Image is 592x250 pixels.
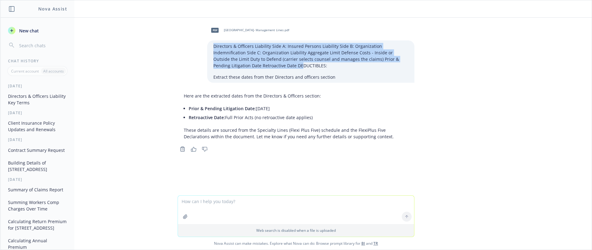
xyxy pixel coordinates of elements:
h1: Nova Assist [38,6,67,12]
p: Current account [11,69,39,74]
p: All accounts [43,69,64,74]
div: [DATE] [1,83,74,89]
p: Extract these dates from ther Directors and officers section [213,74,408,80]
button: New chat [6,25,69,36]
div: [DATE] [1,177,74,182]
span: New chat [18,27,39,34]
span: Retroactive Date: [189,115,225,120]
div: pdf[GEOGRAPHIC_DATA]- Management Lines.pdf [207,23,290,38]
span: [GEOGRAPHIC_DATA]- Management Lines.pdf [224,28,289,32]
div: [DATE] [1,137,74,142]
button: Thumbs down [200,145,210,153]
button: Client Insurance Policy Updates and Renewals [6,118,69,135]
p: Web search is disabled when a file is uploaded [182,228,410,233]
button: Summary of Claims Report [6,185,69,195]
span: Nova Assist can make mistakes. Explore what Nova can do: Browse prompt library for and [3,237,589,250]
svg: Copy to clipboard [180,146,185,152]
button: Building Details of [STREET_ADDRESS] [6,158,69,174]
p: Here are the extracted dates from the Directors & Officers section: [184,93,408,99]
p: Directors & Officers Liability Side A: Insured Persons Liability Side B: Organization Indemnifica... [213,43,408,69]
a: BI [361,241,365,246]
span: pdf [211,28,219,32]
li: Full Prior Acts (no retroactive date applies) [189,113,408,122]
div: [DATE] [1,110,74,115]
input: Search chats [18,41,67,50]
span: Prior & Pending Litigation Date: [189,106,256,111]
button: Summing Workers Comp Charges Over Time [6,197,69,214]
button: Contract Summary Request [6,145,69,155]
button: Calculating Return Premium for [STREET_ADDRESS] [6,216,69,233]
li: [DATE] [189,104,408,113]
a: TR [373,241,378,246]
button: Directors & Officers Liability Key Terms [6,91,69,108]
p: These details are sourced from the Specialty Lines (Flexi Plus Five) schedule and the FlexiPlus F... [184,127,408,140]
div: Chat History [1,58,74,64]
